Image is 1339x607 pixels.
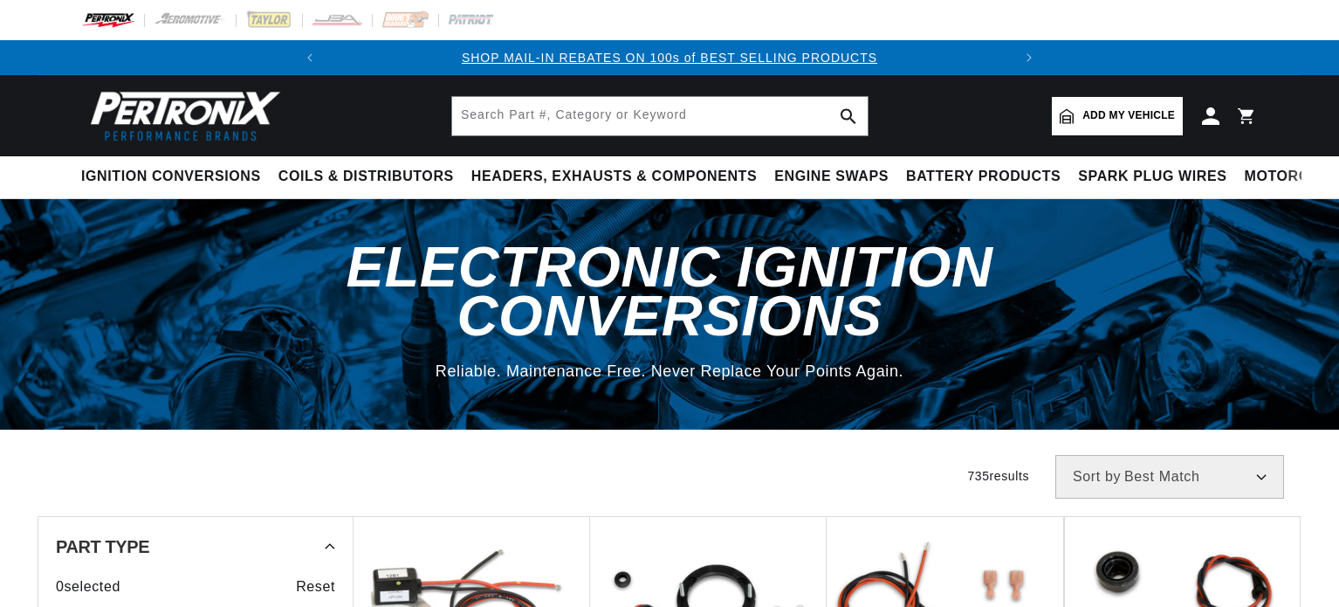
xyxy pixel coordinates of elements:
[81,168,261,186] span: Ignition Conversions
[1012,40,1047,75] button: Translation missing: en.sections.announcements.next_announcement
[829,97,868,135] button: search button
[452,97,868,135] input: Search Part #, Category or Keyword
[1082,107,1175,124] span: Add my vehicle
[327,48,1013,67] div: Announcement
[292,40,327,75] button: Translation missing: en.sections.announcements.previous_announcement
[56,576,120,598] span: 0 selected
[1073,470,1121,484] span: Sort by
[1078,168,1226,186] span: Spark Plug Wires
[967,469,1029,483] span: 735 results
[56,538,149,555] span: Part Type
[766,156,897,197] summary: Engine Swaps
[81,86,282,146] img: Pertronix
[81,156,270,197] summary: Ignition Conversions
[278,168,454,186] span: Coils & Distributors
[1052,97,1183,135] a: Add my vehicle
[462,51,877,65] a: SHOP MAIL-IN REBATES ON 100s of BEST SELLING PRODUCTS
[906,168,1061,186] span: Battery Products
[327,48,1013,67] div: 1 of 2
[463,156,766,197] summary: Headers, Exhausts & Components
[774,168,889,186] span: Engine Swaps
[897,156,1069,197] summary: Battery Products
[270,156,463,197] summary: Coils & Distributors
[296,576,335,598] span: Reset
[38,40,1301,75] slideshow-component: Translation missing: en.sections.announcements.announcement_bar
[471,168,757,186] span: Headers, Exhausts & Components
[1069,156,1235,197] summary: Spark Plug Wires
[347,235,993,347] span: Electronic Ignition Conversions
[1055,455,1284,499] select: Sort by
[436,362,903,380] span: Reliable. Maintenance Free. Never Replace Your Points Again.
